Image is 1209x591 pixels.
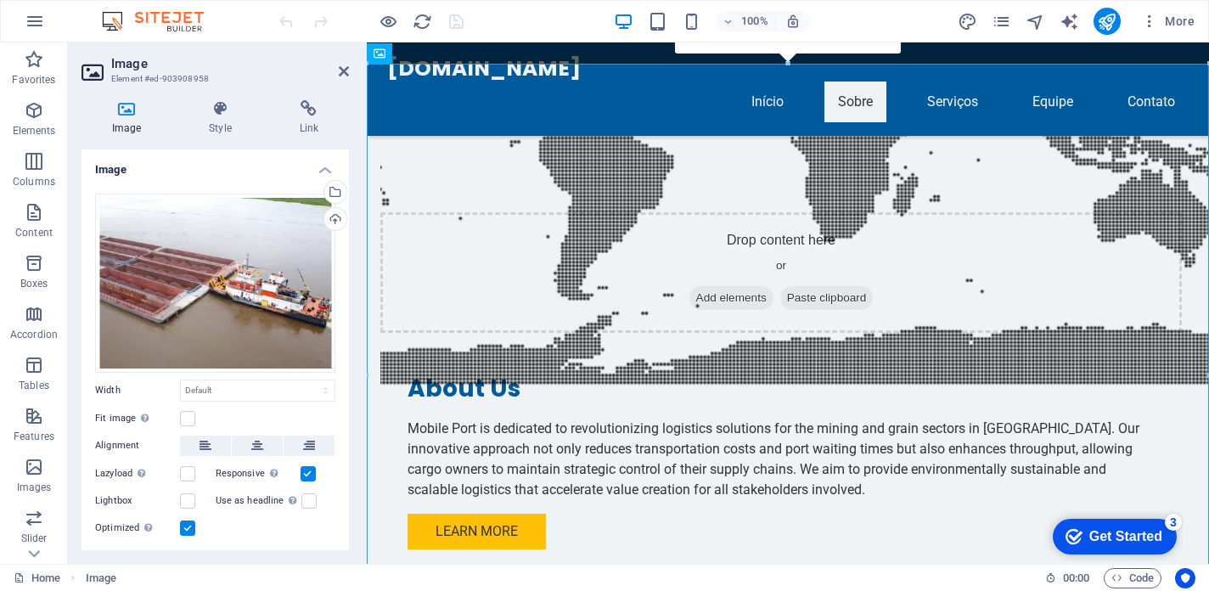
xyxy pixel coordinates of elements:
[1134,8,1201,35] button: More
[1097,12,1116,31] i: Publish
[95,408,180,429] label: Fit image
[17,481,52,494] p: Images
[1075,571,1077,584] span: :
[82,149,349,180] h4: Image
[95,194,335,373] div: IMG_7448-gB_neP1UMnntTnv_UmnZ-A.JPG
[1060,12,1079,31] i: AI Writer
[958,12,977,31] i: Design (Ctrl+Alt+Y)
[13,175,55,189] p: Columns
[413,12,432,31] i: Reload page
[86,568,116,588] nav: breadcrumb
[216,491,301,511] label: Use as headline
[1111,568,1154,588] span: Code
[1060,11,1080,31] button: text_generator
[95,436,180,456] label: Alignment
[10,328,58,341] p: Accordion
[98,11,225,31] img: Editor Logo
[95,491,180,511] label: Lightbox
[95,386,180,395] label: Width
[13,124,56,138] p: Elements
[1141,13,1195,30] span: More
[12,73,55,87] p: Favorites
[1026,12,1045,31] i: Navigator
[1175,568,1195,588] button: Usercentrics
[14,568,60,588] a: Click to cancel selection. Double-click to open Pages
[19,379,49,392] p: Tables
[412,11,432,31] button: reload
[992,12,1011,31] i: Pages (Ctrl+Alt+S)
[1045,568,1090,588] h6: Session time
[178,100,268,136] h4: Style
[992,11,1012,31] button: pages
[1094,8,1121,35] button: publish
[1104,568,1161,588] button: Code
[14,8,138,44] div: Get Started 3 items remaining, 40% complete
[716,11,776,31] button: 100%
[14,430,54,443] p: Features
[216,464,301,484] label: Responsive
[50,19,123,34] div: Get Started
[126,3,143,20] div: 3
[785,14,801,29] i: On resize automatically adjust zoom level to fit chosen device.
[15,226,53,239] p: Content
[21,532,48,545] p: Slider
[958,11,978,31] button: design
[1063,568,1089,588] span: 00 00
[82,100,178,136] h4: Image
[741,11,768,31] h6: 100%
[1026,11,1046,31] button: navigator
[86,568,116,588] span: Click to select. Double-click to edit
[269,100,349,136] h4: Link
[95,464,180,484] label: Lazyload
[111,71,315,87] h3: Element #ed-903908958
[95,518,180,538] label: Optimized
[20,277,48,290] p: Boxes
[111,56,349,71] h2: Image
[378,11,398,31] button: Click here to leave preview mode and continue editing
